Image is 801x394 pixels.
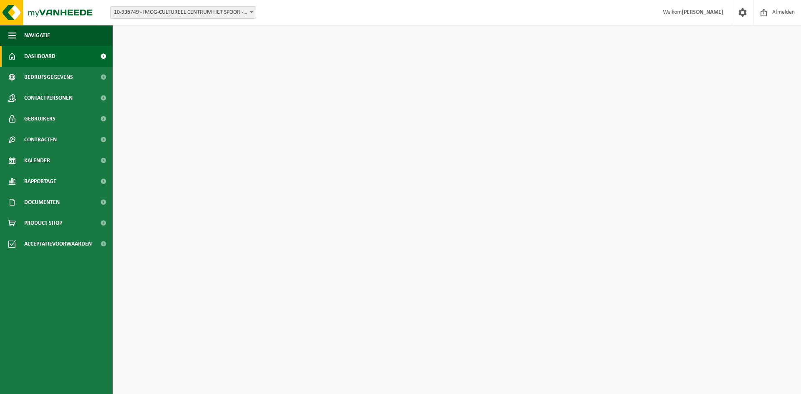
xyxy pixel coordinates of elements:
[110,6,256,19] span: 10-936749 - IMOG-CULTUREEL CENTRUM HET SPOOR - HARELBEKE
[24,150,50,171] span: Kalender
[111,7,256,18] span: 10-936749 - IMOG-CULTUREEL CENTRUM HET SPOOR - HARELBEKE
[24,108,55,129] span: Gebruikers
[24,171,56,192] span: Rapportage
[24,25,50,46] span: Navigatie
[24,46,55,67] span: Dashboard
[24,192,60,213] span: Documenten
[682,9,723,15] strong: [PERSON_NAME]
[24,88,73,108] span: Contactpersonen
[24,233,92,254] span: Acceptatievoorwaarden
[24,129,57,150] span: Contracten
[24,213,62,233] span: Product Shop
[24,67,73,88] span: Bedrijfsgegevens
